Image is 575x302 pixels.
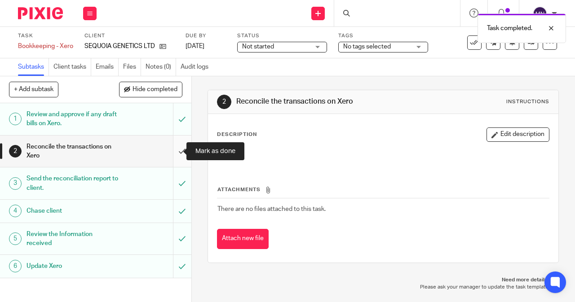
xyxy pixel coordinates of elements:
[9,113,22,125] div: 1
[27,204,118,218] h1: Chase client
[217,284,550,291] p: Please ask your manager to update the task template.
[181,58,213,76] a: Audit logs
[133,86,177,93] span: Hide completed
[217,229,269,249] button: Attach new file
[9,145,22,158] div: 2
[18,7,63,19] img: Pixie
[18,32,73,39] label: Task
[506,98,549,105] div: Instructions
[242,44,274,50] span: Not started
[9,82,58,97] button: + Add subtask
[27,228,118,250] h1: Review the Information received
[27,259,118,273] h1: Update Xero
[9,205,22,217] div: 4
[9,260,22,272] div: 6
[186,32,226,39] label: Due by
[27,172,118,195] h1: Send the reconciliation report to client.
[487,127,549,142] button: Edit description
[217,187,261,192] span: Attachments
[9,177,22,190] div: 3
[186,43,204,49] span: [DATE]
[487,24,532,33] p: Task completed.
[237,32,327,39] label: Status
[217,131,257,138] p: Description
[27,108,118,131] h1: Review and approve if any draft bills on Xero.
[84,42,155,51] p: SEQUOIA GENETICS LTD
[9,232,22,245] div: 5
[217,276,550,284] p: Need more details?
[343,44,391,50] span: No tags selected
[96,58,119,76] a: Emails
[18,42,73,51] div: Bookkeeping - Xero
[533,6,547,21] img: svg%3E
[236,97,402,106] h1: Reconcile the transactions on Xero
[18,58,49,76] a: Subtasks
[217,206,326,212] span: There are no files attached to this task.
[84,32,174,39] label: Client
[217,95,231,109] div: 2
[123,58,141,76] a: Files
[146,58,176,76] a: Notes (0)
[53,58,91,76] a: Client tasks
[119,82,182,97] button: Hide completed
[27,140,118,163] h1: Reconcile the transactions on Xero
